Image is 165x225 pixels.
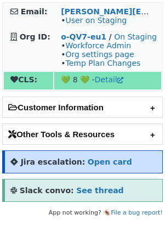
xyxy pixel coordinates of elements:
[61,41,140,67] span: • • •
[20,32,50,41] strong: Org ID:
[88,157,132,166] a: Open card
[10,75,37,84] strong: CLS:
[3,97,162,117] h2: Customer Information
[109,32,112,41] strong: /
[114,32,157,41] a: On Staging
[54,72,161,89] td: 💚 8 💚 -
[65,41,131,50] a: Workforce Admin
[76,186,123,195] a: See thread
[61,32,106,41] a: o-QV7-eu1
[65,16,127,25] a: User on Staging
[111,209,163,216] a: File a bug report!
[2,207,163,218] footer: App not working? 🪳
[21,157,86,166] strong: Jira escalation:
[95,75,123,84] a: Detail
[65,50,134,59] a: Org settings page
[21,7,48,16] strong: Email:
[3,124,162,144] h2: Other Tools & Resources
[61,16,127,25] span: •
[20,186,74,195] strong: Slack convo:
[65,59,140,67] a: Temp Plan Changes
